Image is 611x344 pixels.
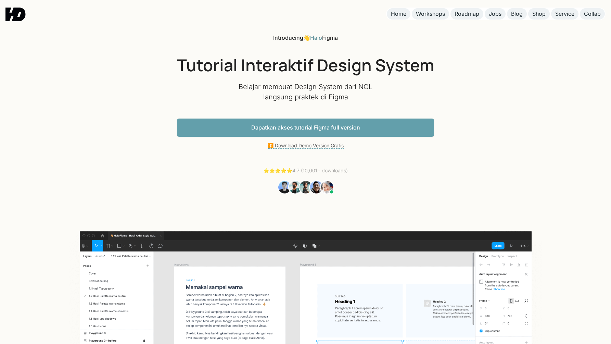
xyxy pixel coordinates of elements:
[555,10,574,17] div: Service
[507,8,527,20] a: Blog
[416,10,445,17] div: Workshops
[511,10,523,17] div: Blog
[263,167,348,174] div: 4.7 (10,001+ downloads)
[450,8,483,20] a: Roadmap
[391,10,406,17] div: Home
[273,34,338,41] div: 👋
[177,119,434,137] a: Dapatkan akses tutorial Figma full version
[580,8,605,20] a: Collab
[177,55,434,75] h1: Tutorial Interaktif Design System
[273,34,303,41] span: Introducing
[528,8,550,20] a: Shop
[322,34,338,41] span: Figma
[551,8,578,20] a: Service
[489,10,501,17] div: Jobs
[455,10,479,17] div: Roadmap
[485,8,506,20] a: Jobs
[237,82,374,102] p: Belajar membuat Design System dari NOL langsung praktek di Figma
[412,8,449,20] a: Workshops
[268,143,344,149] a: ⏬ Download Demo Version Gratis
[277,180,334,194] img: Students Tutorial Belajar UI Design dari NOL Figma HaloFigma
[263,168,292,173] a: ⭐️⭐️⭐️⭐️⭐️
[310,34,322,41] a: Halo
[584,10,601,17] div: Collab
[532,10,546,17] div: Shop
[387,8,410,20] a: Home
